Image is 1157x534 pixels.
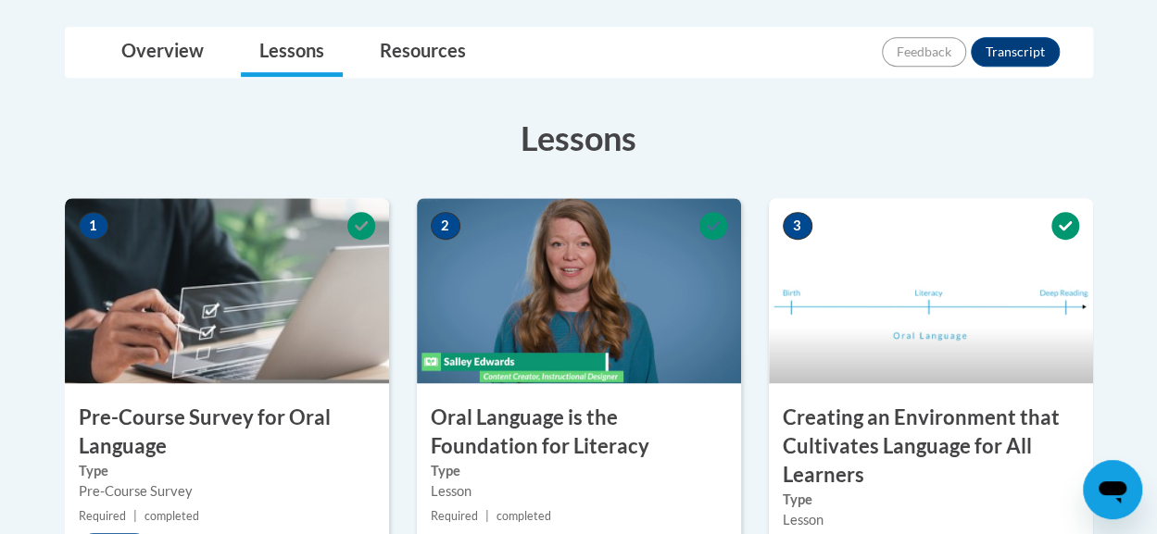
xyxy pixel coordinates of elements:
img: Course Image [417,198,741,383]
button: Feedback [882,37,966,67]
div: Lesson [783,510,1079,530]
span: Required [79,509,126,523]
span: Required [431,509,478,523]
h3: Oral Language is the Foundation for Literacy [417,404,741,461]
label: Type [431,461,727,481]
h3: Pre-Course Survey for Oral Language [65,404,389,461]
div: Pre-Course Survey [79,481,375,502]
iframe: Button to launch messaging window [1083,460,1142,519]
span: completed [145,509,199,523]
h3: Lessons [65,115,1093,161]
a: Lessons [241,28,343,77]
a: Overview [103,28,222,77]
button: Transcript [971,37,1060,67]
img: Course Image [769,198,1093,383]
span: completed [497,509,551,523]
label: Type [783,490,1079,510]
span: 1 [79,212,108,240]
a: Resources [361,28,484,77]
label: Type [79,461,375,481]
span: | [485,509,489,523]
span: 3 [783,212,812,240]
span: | [133,509,137,523]
div: Lesson [431,481,727,502]
img: Course Image [65,198,389,383]
span: 2 [431,212,460,240]
h3: Creating an Environment that Cultivates Language for All Learners [769,404,1093,489]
